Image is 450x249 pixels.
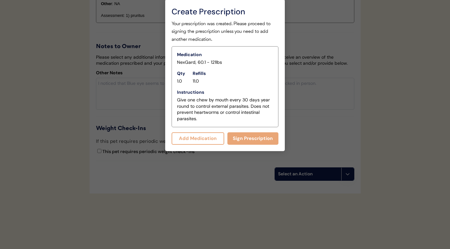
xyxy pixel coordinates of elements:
[177,70,185,77] div: Qty
[177,59,222,66] div: NexGard, 60.1 - 121lbs
[172,20,278,44] div: Your prescription was created. Please proceed to signing the prescription unless you need to add ...
[177,78,182,84] div: 1.0
[172,132,224,145] button: Add Medication
[177,97,273,122] div: Give one chew by mouth every 30 days year round to control external parasites. Does not prevent h...
[177,52,202,58] div: Medication
[172,6,278,18] div: Create Prescription
[193,70,206,77] div: Refills
[227,132,279,145] button: Sign Prescription
[177,89,204,96] div: Instructions
[193,78,199,84] div: 11.0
